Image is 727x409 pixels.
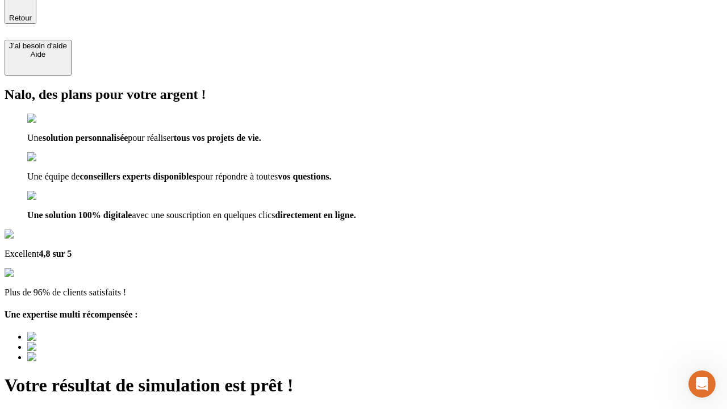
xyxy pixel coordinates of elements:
[5,375,722,396] h1: Votre résultat de simulation est prêt !
[128,133,173,143] span: pour réaliser
[43,133,128,143] span: solution personnalisée
[5,249,39,258] span: Excellent
[27,152,76,162] img: checkmark
[5,40,72,76] button: J’ai besoin d'aideAide
[688,370,716,398] iframe: Intercom live chat
[39,249,72,258] span: 4,8 sur 5
[9,41,67,50] div: J’ai besoin d'aide
[132,210,275,220] span: avec une souscription en quelques clics
[5,229,70,240] img: Google Review
[80,172,196,181] span: conseillers experts disponibles
[9,14,32,22] span: Retour
[5,87,722,102] h2: Nalo, des plans pour votre argent !
[275,210,356,220] span: directement en ligne.
[5,268,61,278] img: reviews stars
[27,172,80,181] span: Une équipe de
[27,332,132,342] img: Best savings advice award
[27,210,132,220] span: Une solution 100% digitale
[27,342,132,352] img: Best savings advice award
[27,191,76,201] img: checkmark
[9,50,67,59] div: Aide
[27,133,43,143] span: Une
[5,310,722,320] h4: Une expertise multi récompensée :
[278,172,331,181] span: vos questions.
[27,114,76,124] img: checkmark
[5,287,722,298] p: Plus de 96% de clients satisfaits !
[27,352,132,362] img: Best savings advice award
[197,172,278,181] span: pour répondre à toutes
[174,133,261,143] span: tous vos projets de vie.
